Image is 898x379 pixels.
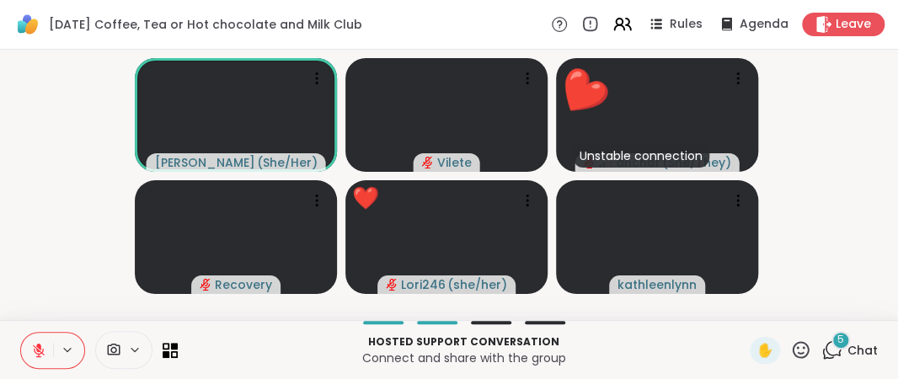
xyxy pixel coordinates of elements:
p: Connect and share with the group [188,350,740,366]
span: audio-muted [200,279,211,291]
span: Agenda [740,16,788,33]
button: ❤️ [526,38,638,150]
span: Lori246 [401,276,446,293]
span: audio-muted [386,279,398,291]
span: Vilete [437,154,472,171]
span: Chat [847,342,878,359]
span: 5 [837,333,844,347]
span: audio-muted [422,157,434,168]
img: ShareWell Logomark [13,10,42,39]
span: [DATE] Coffee, Tea or Hot chocolate and Milk Club [49,16,362,33]
span: ( she/her ) [447,276,507,293]
span: [PERSON_NAME] [155,154,255,171]
span: Recovery [215,276,272,293]
span: Leave [836,16,871,33]
span: ✋ [756,340,773,360]
span: kathleenlynn [617,276,697,293]
div: ❤️ [352,182,379,215]
p: Hosted support conversation [188,334,740,350]
span: Rules [670,16,703,33]
div: Unstable connection [573,144,709,168]
span: ( She/Her ) [257,154,318,171]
